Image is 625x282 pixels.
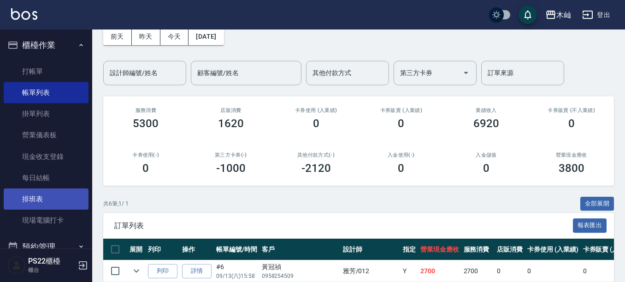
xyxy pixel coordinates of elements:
[214,239,259,260] th: 帳單編號/時間
[542,6,575,24] button: 木屾
[133,117,159,130] h3: 5300
[525,239,581,260] th: 卡券使用 (入業績)
[189,28,224,45] button: [DATE]
[142,162,149,175] h3: 0
[262,262,338,272] div: 黃冠禎
[4,235,88,259] button: 預約管理
[398,117,404,130] h3: 0
[495,260,525,282] td: 0
[573,218,607,233] button: 報表匯出
[4,103,88,124] a: 掛單列表
[4,167,88,188] a: 每日結帳
[146,239,180,260] th: 列印
[214,260,259,282] td: #6
[540,107,603,113] h2: 卡券販賣 (不入業績)
[4,82,88,103] a: 帳單列表
[4,210,88,231] a: 現場電腦打卡
[473,117,499,130] h3: 6920
[461,260,495,282] td: 2700
[28,266,75,274] p: 櫃台
[114,107,177,113] h3: 服務消費
[216,272,257,280] p: 09/13 (六) 15:58
[7,256,26,275] img: Person
[418,260,461,282] td: 2700
[401,260,418,282] td: Y
[483,162,489,175] h3: 0
[180,239,214,260] th: 操作
[130,264,143,278] button: expand row
[573,221,607,229] a: 報表匯出
[182,264,212,278] a: 詳情
[455,152,518,158] h2: 入金儲值
[401,239,418,260] th: 指定
[4,61,88,82] a: 打帳單
[11,8,37,20] img: Logo
[103,200,129,208] p: 共 6 筆, 1 / 1
[284,152,348,158] h2: 其他付款方式(-)
[200,152,263,158] h2: 第三方卡券(-)
[4,33,88,57] button: 櫃檯作業
[160,28,189,45] button: 今天
[519,6,537,24] button: save
[568,117,575,130] h3: 0
[495,239,525,260] th: 店販消費
[370,107,433,113] h2: 卡券販賣 (入業績)
[148,264,177,278] button: 列印
[301,162,331,175] h3: -2120
[459,65,473,80] button: Open
[418,239,461,260] th: 營業現金應收
[200,107,263,113] h2: 店販消費
[4,124,88,146] a: 營業儀表板
[455,107,518,113] h2: 業績收入
[461,239,495,260] th: 服務消費
[4,146,88,167] a: 現金收支登錄
[4,188,88,210] a: 排班表
[556,9,571,21] div: 木屾
[580,197,614,211] button: 全部展開
[216,162,246,175] h3: -1000
[103,28,132,45] button: 前天
[127,239,146,260] th: 展開
[341,260,401,282] td: 雅芳 /012
[114,221,573,230] span: 訂單列表
[525,260,581,282] td: 0
[313,117,319,130] h3: 0
[259,239,341,260] th: 客戶
[132,28,160,45] button: 昨天
[218,117,244,130] h3: 1620
[559,162,584,175] h3: 3800
[284,107,348,113] h2: 卡券使用 (入業績)
[28,257,75,266] h5: PS22櫃檯
[262,272,338,280] p: 0958254509
[341,239,401,260] th: 設計師
[398,162,404,175] h3: 0
[114,152,177,158] h2: 卡券使用(-)
[540,152,603,158] h2: 營業現金應收
[578,6,614,23] button: 登出
[370,152,433,158] h2: 入金使用(-)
